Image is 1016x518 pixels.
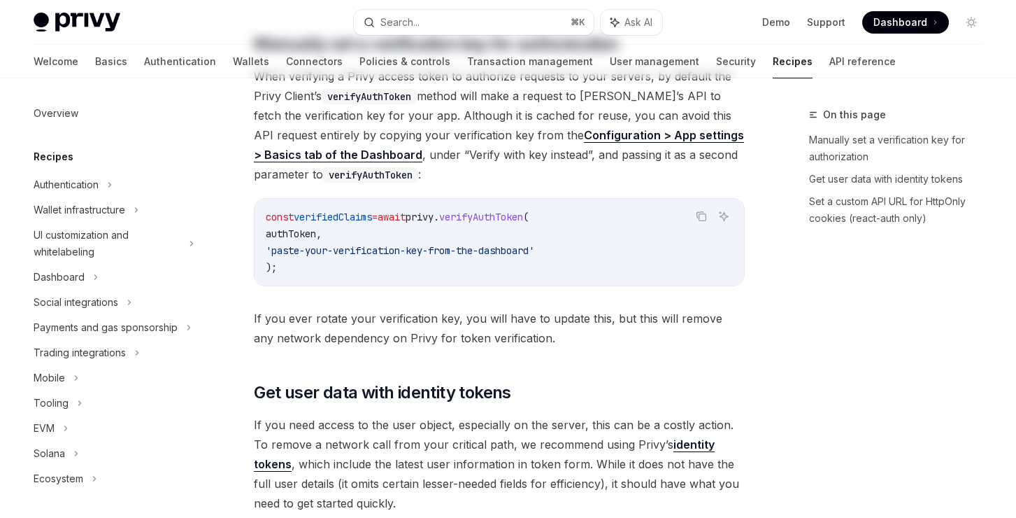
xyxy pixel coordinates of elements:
a: Transaction management [467,45,593,78]
div: Authentication [34,176,99,193]
span: On this page [823,106,886,123]
a: Wallets [233,45,269,78]
span: authToken [266,227,316,240]
a: Support [807,15,845,29]
div: Ecosystem [34,470,83,487]
span: If you ever rotate your verification key, you will have to update this, but this will remove any ... [254,309,745,348]
button: Search...⌘K [354,10,594,35]
span: verifiedClaims [294,211,372,223]
a: Overview [22,101,201,126]
span: When verifying a Privy access token to authorize requests to your servers, by default the Privy C... [254,66,745,184]
span: 'paste-your-verification-key-from-the-dashboard' [266,244,534,257]
div: Mobile [34,370,65,386]
span: . [434,211,439,223]
button: Copy the contents from the code block [692,207,710,225]
div: UI customization and whitelabeling [34,227,180,260]
div: Social integrations [34,294,118,311]
a: User management [610,45,699,78]
a: API reference [829,45,896,78]
span: await [378,211,406,223]
a: Policies & controls [359,45,450,78]
a: Authentication [144,45,216,78]
a: Basics [95,45,127,78]
div: Solana [34,445,65,462]
h5: Recipes [34,148,73,165]
span: If you need access to the user object, especially on the server, this can be a costly action. To ... [254,415,745,513]
a: Demo [762,15,790,29]
div: Wallet infrastructure [34,202,125,218]
code: verifyAuthToken [322,89,417,104]
span: , [316,227,322,240]
div: Overview [34,105,78,122]
a: Recipes [773,45,813,78]
button: Toggle dark mode [960,11,982,34]
span: Ask AI [624,15,652,29]
code: verifyAuthToken [323,167,418,183]
span: const [266,211,294,223]
a: Connectors [286,45,343,78]
a: Welcome [34,45,78,78]
a: Security [716,45,756,78]
div: Dashboard [34,269,85,286]
a: Manually set a verification key for authorization [809,129,994,168]
a: Set a custom API URL for HttpOnly cookies (react-auth only) [809,190,994,230]
span: Get user data with identity tokens [254,381,511,404]
div: Trading integrations [34,344,126,361]
div: EVM [34,420,55,437]
span: Dashboard [873,15,927,29]
span: ( [523,211,529,223]
span: privy [406,211,434,223]
a: Get user data with identity tokens [809,168,994,190]
div: Payments and gas sponsorship [34,319,178,336]
span: ); [266,261,277,274]
a: Dashboard [862,11,949,34]
div: Tooling [34,395,69,412]
span: ⌘ K [571,17,585,28]
span: verifyAuthToken [439,211,523,223]
button: Ask AI [601,10,662,35]
div: Search... [380,14,420,31]
button: Ask AI [715,207,733,225]
span: = [372,211,378,223]
img: light logo [34,13,120,32]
